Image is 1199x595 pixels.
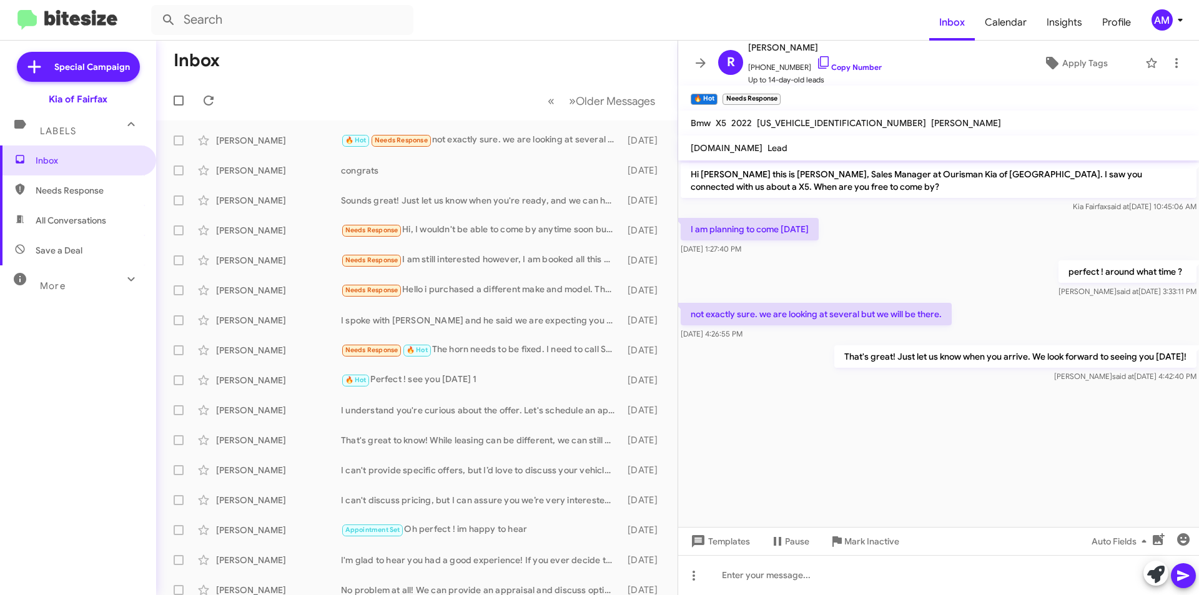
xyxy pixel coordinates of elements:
div: I'm glad to hear you had a good experience! If you ever decide to revisit, we can also discuss bu... [341,554,621,566]
span: [PERSON_NAME] [748,40,882,55]
span: 🔥 Hot [345,376,367,384]
span: Needs Response [375,136,428,144]
div: I can't discuss pricing, but I can assure you we’re very interested in your Civic. Let’s schedule... [341,494,621,506]
span: Mark Inactive [844,530,899,553]
a: Special Campaign [17,52,140,82]
div: [PERSON_NAME] [216,194,341,207]
span: Needs Response [345,226,398,234]
div: I spoke with [PERSON_NAME] and he said we are expecting you [DATE] ?? [341,314,621,327]
span: Save a Deal [36,244,82,257]
span: R [727,52,735,72]
small: 🔥 Hot [691,94,718,105]
div: [DATE] [621,524,668,536]
div: [PERSON_NAME] [216,314,341,327]
span: Needs Response [36,184,142,197]
div: congrats [341,164,621,177]
span: Templates [688,530,750,553]
a: Calendar [975,4,1037,41]
div: [PERSON_NAME] [216,554,341,566]
span: Needs Response [345,346,398,354]
p: not exactly sure. we are looking at several but we will be there. [681,303,952,325]
span: Lead [767,142,787,154]
button: AM [1141,9,1185,31]
span: Apply Tags [1062,52,1108,74]
div: [DATE] [621,464,668,476]
div: [PERSON_NAME] [216,344,341,357]
span: 🔥 Hot [345,136,367,144]
span: Labels [40,125,76,137]
span: Inbox [36,154,142,167]
div: That's great to know! While leasing can be different, we can still discuss options for your curre... [341,434,621,446]
div: [PERSON_NAME] [216,434,341,446]
div: I understand you're curious about the offer. Let's schedule an appointment to evaluate your K5 an... [341,404,621,416]
button: Auto Fields [1082,530,1162,553]
p: I am planning to come [DATE] [681,218,819,240]
div: [DATE] [621,284,668,297]
p: perfect ! around what time ? [1058,260,1197,283]
div: [DATE] [621,434,668,446]
small: Needs Response [723,94,780,105]
span: Needs Response [345,256,398,264]
div: [DATE] [621,374,668,386]
h1: Inbox [174,51,220,71]
div: [PERSON_NAME] [216,464,341,476]
span: Kia Fairfax [DATE] 10:45:06 AM [1073,202,1197,211]
div: [PERSON_NAME] [216,134,341,147]
div: [DATE] [621,314,668,327]
span: Auto Fields [1092,530,1152,553]
span: More [40,280,66,292]
span: Up to 14-day-old leads [748,74,882,86]
div: [PERSON_NAME] [216,524,341,536]
span: Older Messages [576,94,655,108]
span: 2022 [731,117,752,129]
span: [DATE] 1:27:40 PM [681,244,741,253]
div: [PERSON_NAME] [216,404,341,416]
div: [DATE] [621,494,668,506]
span: said at [1117,287,1138,296]
div: [PERSON_NAME] [216,494,341,506]
div: [DATE] [621,194,668,207]
div: [DATE] [621,254,668,267]
p: That's great! Just let us know when you arrive. We look forward to seeing you [DATE]! [834,345,1197,368]
div: [DATE] [621,224,668,237]
div: [DATE] [621,344,668,357]
a: Profile [1092,4,1141,41]
div: The horn needs to be fixed. I need to call Service to schedule the appointment for [DATE]. It's u... [341,343,621,357]
span: said at [1107,202,1129,211]
nav: Page navigation example [541,88,663,114]
span: Appointment Set [345,526,400,534]
span: X5 [716,117,726,129]
span: Pause [785,530,809,553]
div: I am still interested however, I am booked all this weekend. [341,253,621,267]
span: 🔥 Hot [407,346,428,354]
span: « [548,93,555,109]
a: Insights [1037,4,1092,41]
div: [PERSON_NAME] [216,224,341,237]
span: Special Campaign [54,61,130,73]
div: [PERSON_NAME] [216,374,341,386]
span: [DATE] 4:26:55 PM [681,329,743,338]
button: Templates [678,530,760,553]
div: [DATE] [621,164,668,177]
span: [US_VEHICLE_IDENTIFICATION_NUMBER] [757,117,926,129]
div: Hi, I wouldn't be able to come by anytime soon but I am interested to hear about the pricing. Spe... [341,223,621,237]
span: [PHONE_NUMBER] [748,55,882,74]
span: [PERSON_NAME] [DATE] 3:33:11 PM [1058,287,1197,296]
p: Hi [PERSON_NAME] this is [PERSON_NAME], Sales Manager at Ourisman Kia of [GEOGRAPHIC_DATA]. I saw... [681,163,1197,198]
button: Pause [760,530,819,553]
div: Oh perfect ! im happy to hear [341,523,621,537]
div: Sounds great! Just let us know when you're ready, and we can help you with the process of buying ... [341,194,621,207]
a: Inbox [929,4,975,41]
div: [PERSON_NAME] [216,164,341,177]
span: Needs Response [345,286,398,294]
span: [PERSON_NAME] [931,117,1001,129]
span: Bmw [691,117,711,129]
div: Hello i purchased a different make and model. Thank you! [341,283,621,297]
button: Mark Inactive [819,530,909,553]
span: said at [1112,371,1134,381]
div: [DATE] [621,554,668,566]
